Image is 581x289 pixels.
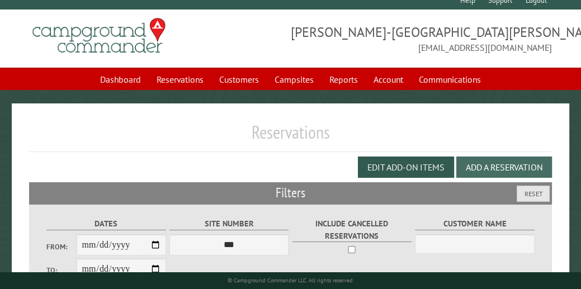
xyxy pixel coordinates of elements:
small: © Campground Commander LLC. All rights reserved. [228,277,354,284]
label: Customer Name [415,217,534,230]
a: Campsites [268,69,320,90]
a: Communications [412,69,488,90]
a: Account [367,69,410,90]
h2: Filters [29,182,552,203]
a: Customers [212,69,266,90]
button: Reset [517,186,550,202]
a: Reservations [150,69,210,90]
button: Edit Add-on Items [358,157,454,178]
label: From: [46,241,76,252]
h1: Reservations [29,121,552,152]
label: Dates [46,217,166,230]
a: Reports [323,69,365,90]
span: [PERSON_NAME]-[GEOGRAPHIC_DATA][PERSON_NAME] [EMAIL_ADDRESS][DOMAIN_NAME] [291,23,552,54]
button: Add a Reservation [456,157,552,178]
img: Campground Commander [29,14,169,58]
a: Dashboard [93,69,148,90]
label: To: [46,265,76,276]
label: Site Number [169,217,289,230]
label: Include Cancelled Reservations [292,217,412,242]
